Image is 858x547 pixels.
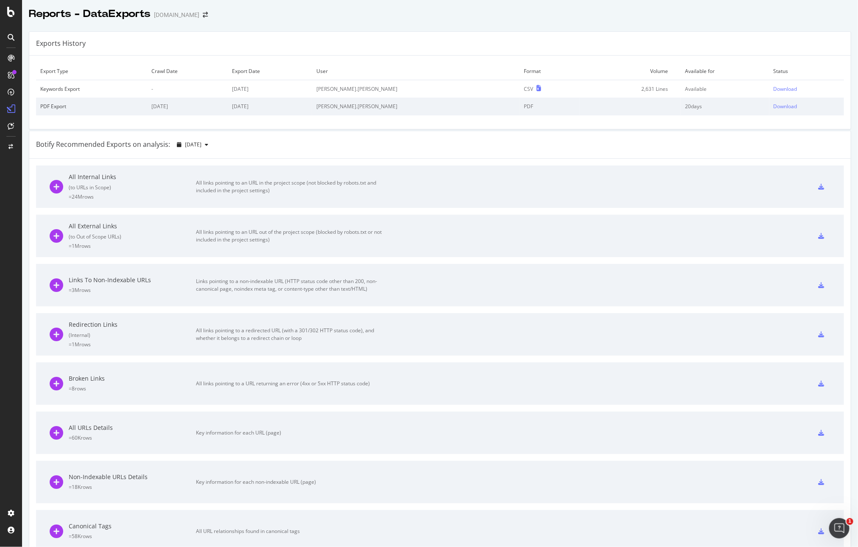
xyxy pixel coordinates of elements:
div: All URLs Details [69,424,196,432]
td: [PERSON_NAME].[PERSON_NAME] [312,98,520,115]
div: Keywords Export [40,85,143,93]
div: All links pointing to an URL in the project scope (not blocked by robots.txt and included in the ... [196,179,387,194]
div: ( to URLs in Scope ) [69,184,196,191]
div: Redirection Links [69,320,196,329]
div: CSV [524,85,533,93]
div: Available [685,85,765,93]
div: Botify Recommended Exports on analysis: [36,140,170,149]
a: Download [774,85,840,93]
div: arrow-right-arrow-left [203,12,208,18]
div: Download [774,103,797,110]
div: Download [774,85,797,93]
div: All URL relationships found in canonical tags [196,527,387,535]
td: Status [769,62,844,80]
span: 1 [847,518,853,525]
div: All links pointing to a URL returning an error (4xx or 5xx HTTP status code) [196,380,387,387]
td: Export Type [36,62,147,80]
div: = 8 rows [69,385,196,392]
div: = 24M rows [69,193,196,200]
td: Available for [681,62,769,80]
div: csv-export [818,479,824,485]
div: csv-export [818,430,824,436]
div: = 18K rows [69,483,196,491]
div: All links pointing to an URL out of the project scope (blocked by robots.txt or not included in t... [196,228,387,244]
div: = 58K rows [69,533,196,540]
div: csv-export [818,233,824,239]
div: csv-export [818,184,824,190]
div: Broken Links [69,374,196,383]
div: [DOMAIN_NAME] [154,11,199,19]
td: 2,631 Lines [580,80,681,98]
div: = 1M rows [69,242,196,250]
div: Links pointing to a non-indexable URL (HTTP status code other than 200, non-canonical page, noind... [196,278,387,293]
div: csv-export [818,331,824,337]
a: Download [774,103,840,110]
button: [DATE] [173,138,212,151]
td: PDF [520,98,579,115]
div: csv-export [818,282,824,288]
div: Reports - DataExports [29,7,151,21]
td: [DATE] [228,80,312,98]
div: Links To Non-Indexable URLs [69,276,196,284]
td: [DATE] [228,98,312,115]
iframe: Intercom live chat [829,518,850,539]
div: ( to Out of Scope URLs ) [69,233,196,240]
td: Export Date [228,62,312,80]
div: Key information for each URL (page) [196,429,387,437]
td: Volume [580,62,681,80]
div: = 60K rows [69,434,196,441]
div: csv-export [818,528,824,534]
div: Exports History [36,39,86,48]
td: Format [520,62,579,80]
div: All links pointing to a redirected URL (with a 301/302 HTTP status code), and whether it belongs ... [196,327,387,342]
td: Crawl Date [147,62,228,80]
td: User [312,62,520,80]
div: Non-Indexable URLs Details [69,473,196,481]
div: ( Internal ) [69,331,196,339]
div: All External Links [69,222,196,230]
td: - [147,80,228,98]
td: [DATE] [147,98,228,115]
td: 20 days [681,98,769,115]
div: = 1M rows [69,341,196,348]
div: All Internal Links [69,173,196,181]
div: = 3M rows [69,286,196,294]
div: csv-export [818,381,824,387]
td: [PERSON_NAME].[PERSON_NAME] [312,80,520,98]
div: PDF Export [40,103,143,110]
span: 2025 Aug. 11th [185,141,201,148]
div: Canonical Tags [69,522,196,530]
div: Key information for each non-indexable URL (page) [196,478,387,486]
